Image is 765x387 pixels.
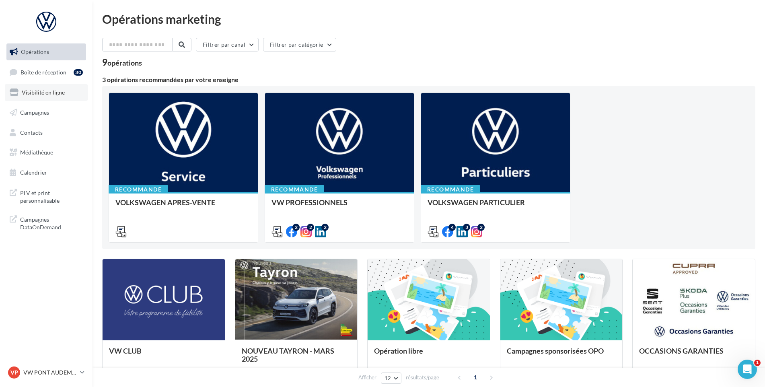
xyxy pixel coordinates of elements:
div: 2 [307,224,314,231]
a: VP VW PONT AUDEMER [6,365,86,380]
span: 1 [469,371,482,384]
div: Recommandé [421,185,480,194]
span: VOLKSWAGEN APRES-VENTE [115,198,215,207]
span: résultats/page [406,374,439,381]
span: Campagnes [20,109,49,116]
div: 3 [463,224,470,231]
div: 4 [448,224,456,231]
div: 2 [477,224,485,231]
div: 30 [74,69,83,76]
a: Calendrier [5,164,88,181]
span: Opération libre [374,346,423,355]
a: Campagnes [5,104,88,121]
span: Contacts [20,129,43,136]
span: Opérations [21,48,49,55]
span: 12 [385,375,391,381]
p: VW PONT AUDEMER [23,368,77,377]
span: Visibilité en ligne [22,89,65,96]
span: NOUVEAU TAYRON - MARS 2025 [242,346,334,363]
span: Calendrier [20,169,47,176]
button: 12 [381,373,401,384]
a: Campagnes DataOnDemand [5,211,88,235]
span: 1 [754,360,761,366]
a: Visibilité en ligne [5,84,88,101]
span: OCCASIONS GARANTIES [639,346,724,355]
span: Afficher [358,374,376,381]
button: Filtrer par catégorie [263,38,336,51]
div: 9 [102,58,142,67]
div: Recommandé [109,185,168,194]
span: Campagnes DataOnDemand [20,214,83,231]
div: 2 [292,224,300,231]
a: Opérations [5,43,88,60]
div: Recommandé [265,185,324,194]
iframe: Intercom live chat [738,360,757,379]
span: Campagnes sponsorisées OPO [507,346,604,355]
a: Contacts [5,124,88,141]
div: 2 [321,224,329,231]
span: VW PROFESSIONNELS [271,198,348,207]
div: 3 opérations recommandées par votre enseigne [102,76,755,83]
span: VP [10,368,18,377]
div: opérations [107,59,142,66]
button: Filtrer par canal [196,38,259,51]
a: Boîte de réception30 [5,64,88,81]
div: Opérations marketing [102,13,755,25]
span: PLV et print personnalisable [20,187,83,205]
span: Médiathèque [20,149,53,156]
span: VOLKSWAGEN PARTICULIER [428,198,525,207]
a: PLV et print personnalisable [5,184,88,208]
span: VW CLUB [109,346,142,355]
span: Boîte de réception [21,68,66,75]
a: Médiathèque [5,144,88,161]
